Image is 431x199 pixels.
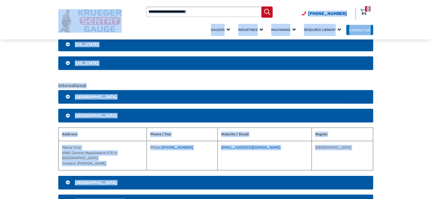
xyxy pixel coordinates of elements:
span: [GEOGRAPHIC_DATA] [75,113,117,118]
span: Gauges [211,28,230,32]
th: Address [58,128,147,141]
a: Gauges [208,24,235,36]
span: [PHONE_NUMBER] [308,11,347,16]
span: [GEOGRAPHIC_DATA] [75,180,117,185]
span: Machining [271,28,296,32]
a: Phone Number (920) 434-8860 [302,11,347,17]
span: Industries [238,28,263,32]
th: Phone / Fax [147,128,217,141]
th: Website / Email [217,128,311,141]
a: Contact Us [346,25,373,35]
span: [US_STATE] [75,42,98,47]
span: [US_STATE] [75,61,98,66]
a: Resource Library [301,24,346,36]
img: Krueger Sentry Gauge [58,9,122,33]
span: [GEOGRAPHIC_DATA] [75,95,117,99]
span: Contact Us [349,28,370,32]
a: [EMAIL_ADDRESS][DOMAIN_NAME] [221,145,280,150]
th: Region [312,128,373,141]
td: Marea Corp 6960 Camino Maquiladora STE H [GEOGRAPHIC_DATA] Contact: [PERSON_NAME] [58,141,147,170]
h2: International [58,83,373,88]
span: Resource Library [304,28,341,32]
a: [PHONE_NUMBER] [162,145,193,150]
td: [GEOGRAPHIC_DATA] [312,141,373,170]
a: Machining [268,24,301,36]
td: Phone: [147,141,217,170]
div: 0 [367,6,369,12]
a: Industries [235,24,268,36]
